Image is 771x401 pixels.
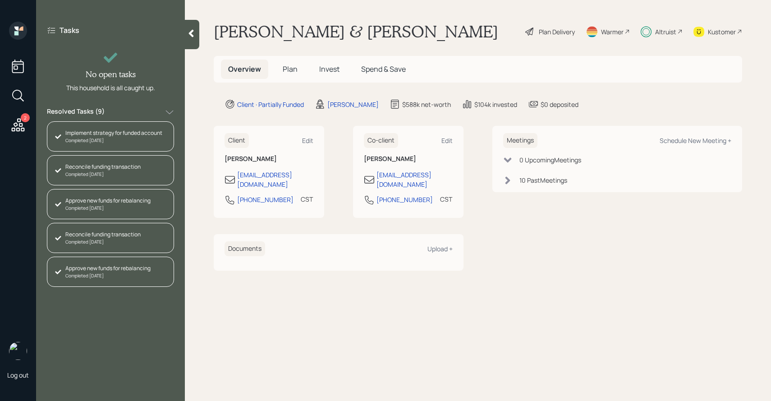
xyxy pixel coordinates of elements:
div: [EMAIL_ADDRESS][DOMAIN_NAME] [376,170,453,189]
div: Completed [DATE] [65,137,162,144]
div: Approve new funds for rebalancing [65,197,151,205]
div: Upload + [427,244,453,253]
h6: Client [225,133,249,148]
div: 0 Upcoming Meeting s [519,155,581,165]
div: Implement strategy for funded account [65,129,162,137]
div: This household is all caught up. [66,83,155,92]
span: Plan [283,64,298,74]
span: Spend & Save [361,64,406,74]
h6: Meetings [503,133,537,148]
div: Edit [441,136,453,145]
div: $104k invested [474,100,517,109]
label: Tasks [60,25,79,35]
h6: Co-client [364,133,398,148]
h4: No open tasks [86,69,136,79]
div: $0 deposited [541,100,578,109]
div: CST [301,194,313,204]
img: sami-boghos-headshot.png [9,342,27,360]
div: Completed [DATE] [65,272,151,279]
div: 2 [21,113,30,122]
div: [EMAIL_ADDRESS][DOMAIN_NAME] [237,170,313,189]
h6: [PERSON_NAME] [364,155,453,163]
h6: Documents [225,241,265,256]
div: Warmer [601,27,624,37]
span: Overview [228,64,261,74]
span: Invest [319,64,340,74]
div: CST [440,194,452,204]
div: 10 Past Meeting s [519,175,567,185]
div: Edit [302,136,313,145]
div: Log out [7,371,29,379]
div: [PHONE_NUMBER] [237,195,294,204]
div: Schedule New Meeting + [660,136,731,145]
div: Client · Partially Funded [237,100,304,109]
div: Completed [DATE] [65,205,151,212]
div: [PERSON_NAME] [327,100,379,109]
h6: [PERSON_NAME] [225,155,313,163]
div: Plan Delivery [539,27,575,37]
h1: [PERSON_NAME] & [PERSON_NAME] [214,22,498,41]
div: Completed [DATE] [65,239,141,245]
div: [PHONE_NUMBER] [376,195,433,204]
div: Approve new funds for rebalancing [65,264,151,272]
div: Altruist [655,27,676,37]
div: Kustomer [708,27,736,37]
label: Resolved Tasks ( 9 ) [47,107,105,118]
div: $588k net-worth [402,100,451,109]
div: Completed [DATE] [65,171,141,178]
div: Reconcile funding transaction [65,163,141,171]
div: Reconcile funding transaction [65,230,141,239]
